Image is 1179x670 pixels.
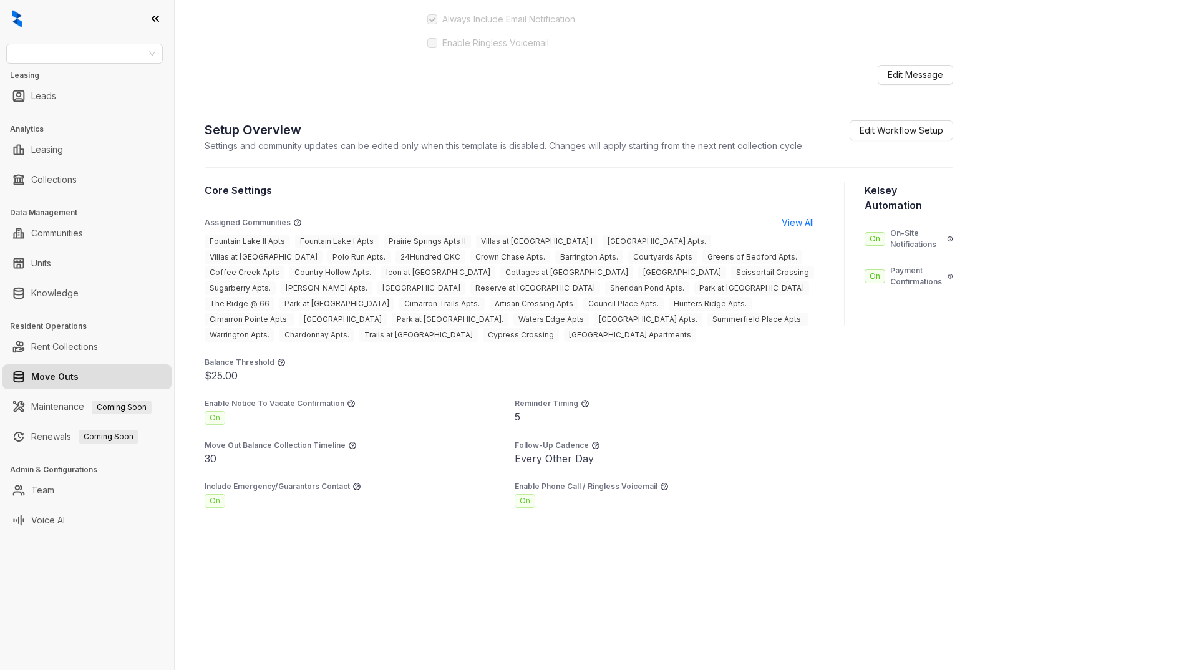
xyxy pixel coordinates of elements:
span: [GEOGRAPHIC_DATA] Apts. [594,313,702,326]
span: Warrington Apts. [205,328,274,342]
p: Payment Confirmations [890,265,945,288]
span: Fountain Lake I Apts [295,235,379,248]
p: Assigned Communities [205,217,291,228]
a: Voice AI [31,508,65,533]
span: [GEOGRAPHIC_DATA] [299,313,387,326]
span: On [865,232,885,246]
li: Leads [2,84,172,109]
div: Every Other Day [515,451,825,466]
span: Greens of Bedford Apts. [702,250,802,264]
div: $25.00 [205,368,824,383]
span: [GEOGRAPHIC_DATA] [377,281,465,295]
span: Council Place Apts. [583,297,664,311]
li: Leasing [2,137,172,162]
span: Country Hollow Apts. [289,266,376,279]
p: Settings and community updates can be edited only when this template is disabled. Changes will ap... [205,139,804,152]
h3: Core Settings [205,183,824,198]
span: Cottages at [GEOGRAPHIC_DATA] [500,266,633,279]
span: Park at [GEOGRAPHIC_DATA] [694,281,809,295]
span: [GEOGRAPHIC_DATA] Apartments [564,328,696,342]
li: Voice AI [2,508,172,533]
span: Coffee Creek Apts [205,266,284,279]
span: Hunters Ridge Apts. [669,297,752,311]
span: Trails at [GEOGRAPHIC_DATA] [359,328,478,342]
span: Icon at [GEOGRAPHIC_DATA] [381,266,495,279]
span: Always Include Email Notification [437,12,580,26]
span: Chardonnay Apts. [279,328,354,342]
span: Villas at [GEOGRAPHIC_DATA] [205,250,323,264]
p: Move Out Balance Collection Timeline [205,440,346,451]
span: Prairie Springs Apts II [384,235,471,248]
a: Collections [31,167,77,192]
p: Follow-Up Cadence [515,440,589,451]
span: 24Hundred OKC [395,250,465,264]
li: Units [2,251,172,276]
a: Move Outs [31,364,79,389]
span: [PERSON_NAME] Apts. [281,281,372,295]
p: Reminder Timing [515,398,578,409]
a: Leasing [31,137,63,162]
h3: Analytics [10,124,174,135]
p: Enable Notice To Vacate Confirmation [205,398,344,409]
a: Team [31,478,54,503]
h3: Resident Operations [10,321,174,332]
li: Collections [2,167,172,192]
img: logo [12,10,22,27]
span: Villas at [GEOGRAPHIC_DATA] I [476,235,598,248]
span: Cimarron Pointe Apts. [205,313,294,326]
span: The Ridge @ 66 [205,297,274,311]
span: Park at [GEOGRAPHIC_DATA]. [392,313,508,326]
span: Cimarron Trails Apts. [399,297,485,311]
span: Crown Chase Apts. [470,250,550,264]
span: Waters Edge Apts [513,313,589,326]
span: Cypress Crossing [483,328,559,342]
a: Communities [31,221,83,246]
a: Edit Workflow Setup [850,120,953,140]
h2: Setup Overview [205,120,804,139]
span: On [205,411,225,425]
li: Team [2,478,172,503]
span: Coming Soon [79,430,138,444]
li: Renewals [2,424,172,449]
span: On [865,269,885,283]
p: Include Emergency/Guarantors Contact [205,481,350,492]
span: Sugarberry Apts. [205,281,276,295]
span: Summerfield Place Apts. [707,313,808,326]
p: On-Site Notifications [890,228,944,250]
button: Edit Message [878,65,953,85]
li: Move Outs [2,364,172,389]
div: 30 [205,451,515,466]
button: View All [772,213,824,233]
a: Leads [31,84,56,109]
h3: Kelsey Automation [865,183,953,213]
h3: Data Management [10,207,174,218]
li: Communities [2,221,172,246]
a: Knowledge [31,281,79,306]
span: Edit Message [888,68,943,82]
span: Barrington Apts. [555,250,623,264]
span: View All [782,216,814,230]
li: Knowledge [2,281,172,306]
span: Scissortail Crossing [731,266,814,279]
div: 5 [515,409,825,424]
span: On [515,494,535,508]
h3: Leasing [10,70,174,81]
span: Reserve at [GEOGRAPHIC_DATA] [470,281,600,295]
span: [GEOGRAPHIC_DATA] [638,266,726,279]
span: Artisan Crossing Apts [490,297,578,311]
span: Edit Workflow Setup [860,124,943,137]
span: [GEOGRAPHIC_DATA] Apts. [603,235,711,248]
span: Enable Ringless Voicemail [437,36,554,50]
span: Polo Run Apts. [327,250,391,264]
p: Balance Threshold [205,357,274,368]
span: On [205,494,225,508]
span: Park at [GEOGRAPHIC_DATA] [279,297,394,311]
span: Fountain Lake II Apts [205,235,290,248]
a: RenewalsComing Soon [31,424,138,449]
li: Rent Collections [2,334,172,359]
h3: Admin & Configurations [10,464,174,475]
a: Units [31,251,51,276]
p: Enable Phone Call / Ringless Voicemail [515,481,657,492]
span: Coming Soon [92,401,152,414]
a: Rent Collections [31,334,98,359]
